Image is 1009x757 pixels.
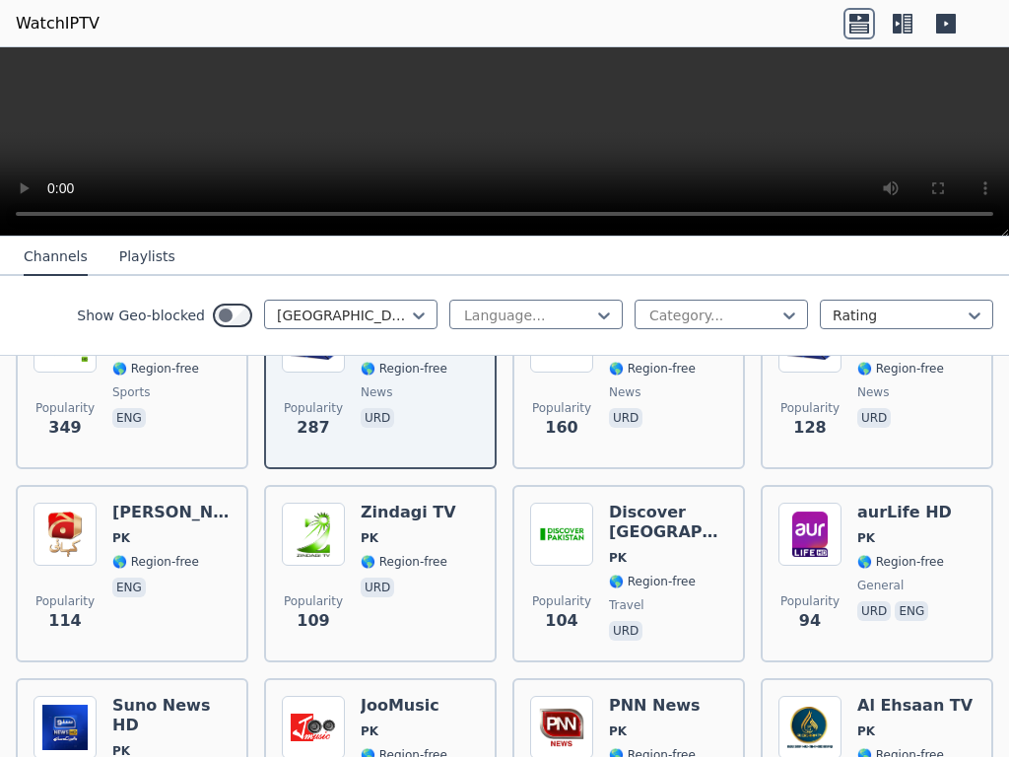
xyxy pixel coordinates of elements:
[857,578,904,593] span: general
[532,593,591,609] span: Popularity
[284,593,343,609] span: Popularity
[609,408,642,428] p: urd
[16,12,100,35] a: WatchIPTV
[857,361,944,377] span: 🌎 Region-free
[857,530,875,546] span: PK
[857,503,952,522] h6: aurLife HD
[112,578,146,597] p: eng
[297,416,329,440] span: 287
[609,550,627,566] span: PK
[857,384,889,400] span: news
[297,609,329,633] span: 109
[793,416,826,440] span: 128
[857,408,891,428] p: urd
[112,361,199,377] span: 🌎 Region-free
[609,384,640,400] span: news
[361,384,392,400] span: news
[282,503,345,566] img: Zindagi TV
[780,400,840,416] span: Popularity
[77,306,205,325] label: Show Geo-blocked
[361,530,378,546] span: PK
[112,696,231,735] h6: Suno News HD
[361,554,447,570] span: 🌎 Region-free
[112,384,150,400] span: sports
[361,578,394,597] p: urd
[778,503,841,566] img: aurLife HD
[609,696,701,716] h6: PNN News
[35,400,95,416] span: Popularity
[857,601,891,621] p: urd
[857,696,973,716] h6: Al Ehsaan TV
[780,593,840,609] span: Popularity
[361,503,456,522] h6: Zindagi TV
[361,723,378,739] span: PK
[545,416,577,440] span: 160
[35,593,95,609] span: Popularity
[284,400,343,416] span: Popularity
[609,597,644,613] span: travel
[857,723,875,739] span: PK
[895,601,928,621] p: eng
[799,609,821,633] span: 94
[112,554,199,570] span: 🌎 Region-free
[361,696,447,716] h6: JooMusic
[609,621,642,641] p: urd
[609,723,627,739] span: PK
[545,609,577,633] span: 104
[48,609,81,633] span: 114
[857,554,944,570] span: 🌎 Region-free
[609,503,727,542] h6: Discover [GEOGRAPHIC_DATA]
[119,239,175,276] button: Playlists
[34,503,97,566] img: Geo Kahani
[112,408,146,428] p: eng
[532,400,591,416] span: Popularity
[609,574,696,589] span: 🌎 Region-free
[530,503,593,566] img: Discover Pakistan
[361,361,447,377] span: 🌎 Region-free
[48,416,81,440] span: 349
[24,239,88,276] button: Channels
[112,530,130,546] span: PK
[609,361,696,377] span: 🌎 Region-free
[112,503,231,522] h6: [PERSON_NAME]
[361,408,394,428] p: urd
